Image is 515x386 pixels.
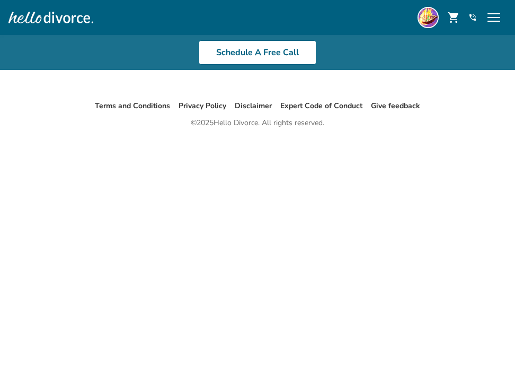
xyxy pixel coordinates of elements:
a: Schedule A Free Call [199,40,316,65]
li: Give feedback [371,100,420,112]
a: Privacy Policy [179,101,226,111]
a: Terms and Conditions [95,101,170,111]
a: Expert Code of Conduct [280,101,362,111]
div: © 2025 Hello Divorce. All rights reserved. [191,117,324,129]
span: menu [485,9,502,26]
li: Disclaimer [235,100,272,112]
img: Alfonso Lee [418,7,439,28]
a: phone_in_talk [468,13,477,22]
span: shopping_cart [447,11,460,24]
